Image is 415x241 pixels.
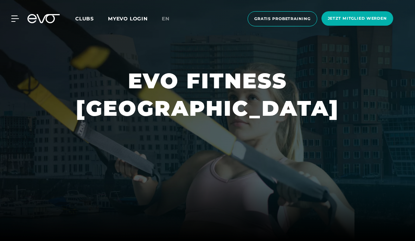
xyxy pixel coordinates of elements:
[254,16,311,22] span: Gratis Probetraining
[162,15,170,22] span: en
[75,15,108,22] a: Clubs
[75,15,94,22] span: Clubs
[108,15,148,22] a: MYEVO LOGIN
[328,15,387,21] span: Jetzt Mitglied werden
[6,67,409,122] h1: EVO FITNESS [GEOGRAPHIC_DATA]
[319,11,395,26] a: Jetzt Mitglied werden
[162,15,178,23] a: en
[245,11,319,26] a: Gratis Probetraining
